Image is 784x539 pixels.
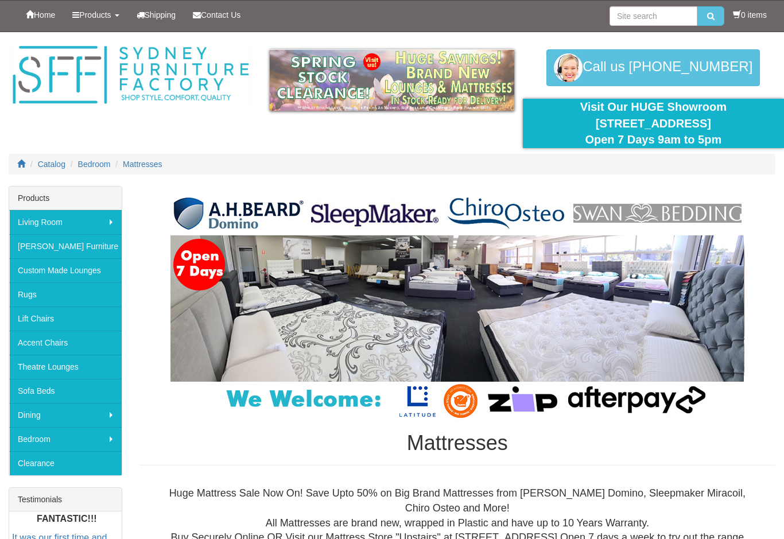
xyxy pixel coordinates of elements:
span: Shipping [145,10,176,20]
a: Bedroom [78,160,111,169]
div: Products [9,187,122,210]
input: Site search [610,6,697,26]
a: Accent Chairs [9,331,122,355]
div: Visit Our HUGE Showroom [STREET_ADDRESS] Open 7 Days 9am to 5pm [531,99,775,148]
a: Shipping [128,1,185,29]
h1: Mattresses [139,432,775,455]
span: Home [34,10,55,20]
a: Custom Made Lounges [9,258,122,282]
img: spring-sale.gif [270,49,514,111]
img: Mattresses [170,192,744,420]
span: Products [79,10,111,20]
a: Home [17,1,64,29]
a: Rugs [9,282,122,307]
img: Sydney Furniture Factory [9,44,253,107]
a: Products [64,1,127,29]
a: Mattresses [123,160,162,169]
div: Testimonials [9,488,122,511]
a: [PERSON_NAME] Furniture [9,234,122,258]
li: 0 items [733,9,767,21]
a: Theatre Lounges [9,355,122,379]
a: Lift Chairs [9,307,122,331]
a: Clearance [9,451,122,475]
span: Contact Us [201,10,240,20]
b: FANTASTIC!!! [37,514,97,524]
a: Living Room [9,210,122,234]
a: Sofa Beds [9,379,122,403]
a: Catalog [38,160,65,169]
a: Dining [9,403,122,427]
a: Bedroom [9,427,122,451]
a: Contact Us [184,1,249,29]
